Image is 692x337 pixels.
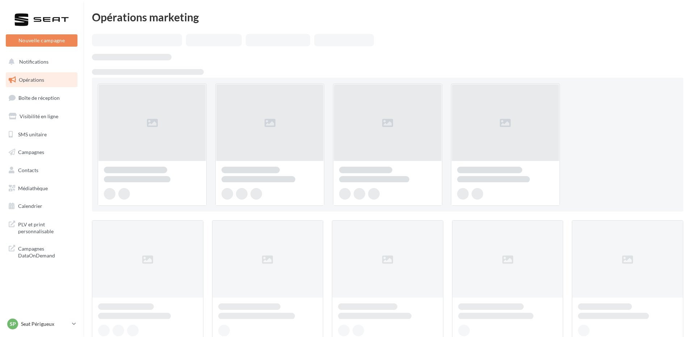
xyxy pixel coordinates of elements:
a: Campagnes [4,145,79,160]
a: Opérations [4,72,79,88]
span: SMS unitaire [18,131,47,137]
span: Notifications [19,59,48,65]
a: Médiathèque [4,181,79,196]
span: PLV et print personnalisable [18,219,75,235]
span: Calendrier [18,203,42,209]
a: Visibilité en ligne [4,109,79,124]
span: Campagnes [18,149,44,155]
span: Campagnes DataOnDemand [18,244,75,259]
a: Boîte de réception [4,90,79,106]
a: Campagnes DataOnDemand [4,241,79,262]
a: Calendrier [4,199,79,214]
span: Boîte de réception [18,95,60,101]
span: Médiathèque [18,185,48,191]
span: SP [10,320,16,328]
button: Nouvelle campagne [6,34,77,47]
a: SMS unitaire [4,127,79,142]
button: Notifications [4,54,76,69]
span: Visibilité en ligne [20,113,58,119]
p: Seat Périgueux [21,320,69,328]
a: Contacts [4,163,79,178]
span: Contacts [18,167,38,173]
a: PLV et print personnalisable [4,217,79,238]
a: SP Seat Périgueux [6,317,77,331]
span: Opérations [19,77,44,83]
div: Opérations marketing [92,12,683,22]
